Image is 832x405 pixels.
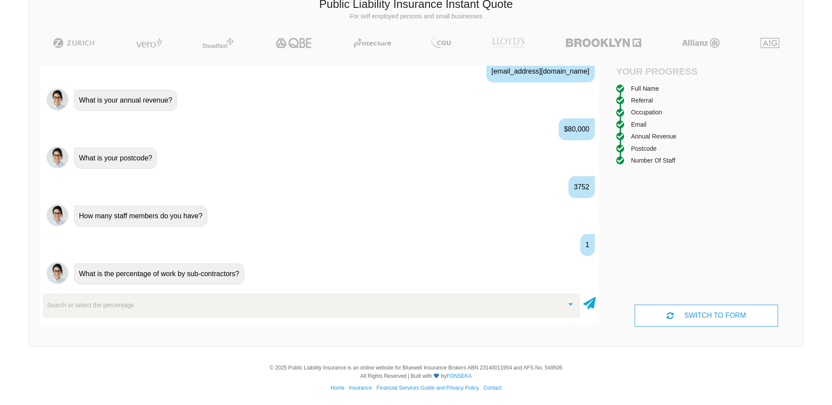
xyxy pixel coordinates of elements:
[616,66,707,77] h4: Your Progress
[678,38,724,48] img: Allianz | Public Liability Insurance
[487,38,529,48] img: LLOYD's | Public Liability Insurance
[562,38,644,48] img: Brooklyn | Public Liability Insurance
[46,262,68,284] img: Chatbot | PLI
[631,156,675,165] div: Number of staff
[74,148,157,169] div: What is your postcode?
[46,204,68,226] img: Chatbot | PLI
[74,206,207,227] div: How many staff members do you have?
[428,38,454,48] img: CGU | Public Liability Insurance
[46,146,68,168] img: Chatbot | PLI
[631,96,653,105] div: Referral
[47,299,134,310] span: Search or select the percentage
[631,84,659,93] div: Full Name
[635,305,778,327] div: SWITCH TO FORM
[559,118,595,140] div: $80,000
[631,131,677,141] div: Annual Revenue
[74,263,244,284] div: What is the percentage of work by sub-contractors?
[49,38,99,48] img: Zurich | Public Liability Insurance
[74,90,177,111] div: What is your annual revenue?
[757,38,783,48] img: AIG | Public Liability Insurance
[631,107,662,117] div: Occupation
[199,38,237,48] img: Steadfast | Public Liability Insurance
[36,12,796,21] p: For self employed persons and small businesses
[46,89,68,110] img: Chatbot | PLI
[270,38,318,48] img: QBE | Public Liability Insurance
[631,120,646,129] div: Email
[568,176,595,198] div: 3752
[486,60,595,82] div: [EMAIL_ADDRESS][DOMAIN_NAME]
[132,38,166,48] img: Vero | Public Liability Insurance
[631,144,657,153] div: Postcode
[350,38,395,48] img: Protecsure | Public Liability Insurance
[580,234,595,256] div: 1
